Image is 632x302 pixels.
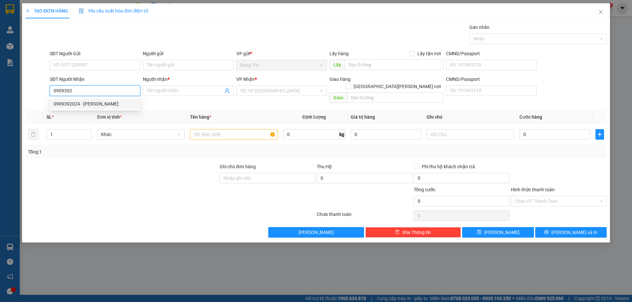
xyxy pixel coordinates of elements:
[6,13,58,21] div: Huệ
[329,51,349,56] span: Lấy hàng
[63,6,130,20] div: [GEOGRAPHIC_DATA]
[595,129,604,140] button: plus
[592,3,610,22] button: Close
[97,114,122,120] span: Đơn vị tính
[395,230,400,235] span: delete
[402,229,431,236] span: Xóa Thông tin
[79,8,148,13] span: Yêu cầu xuất hóa đơn điện tử
[79,9,84,14] img: icon
[54,100,136,107] div: 0909392024 - [PERSON_NAME]
[544,230,549,235] span: printer
[316,211,413,222] div: Chưa thanh toán
[598,10,603,15] span: close
[351,83,443,90] span: [GEOGRAPHIC_DATA][PERSON_NAME] nơi
[62,41,70,48] span: CC
[6,21,58,31] div: 0963438835
[427,129,514,140] input: Ghi Chú
[329,92,347,103] span: Giao
[484,229,519,236] span: [PERSON_NAME]
[46,114,52,120] span: SL
[101,129,181,139] span: Khác
[351,129,421,140] input: 0
[339,129,345,140] span: kg
[236,50,327,57] div: VP gửi
[415,50,443,57] span: Lấy tận nơi
[317,164,332,169] span: Thu Hộ
[329,77,351,82] span: Giao hàng
[299,229,334,236] span: [PERSON_NAME]
[519,114,542,120] span: Cước hàng
[220,164,256,169] label: Ghi chú đơn hàng
[511,187,555,192] label: Hình thức thanh toán
[28,129,39,140] button: delete
[424,111,517,124] th: Ghi chú
[365,227,461,238] button: deleteXóa Thông tin
[190,114,211,120] span: Tên hàng
[268,227,364,238] button: [PERSON_NAME]
[303,114,326,120] span: Định lượng
[28,148,244,155] div: Tổng: 1
[25,8,68,13] span: TẠO ĐƠN HÀNG
[477,230,482,235] span: save
[236,77,255,82] span: VP Nhận
[6,6,16,13] span: Gửi:
[63,20,130,28] div: Kiều
[143,76,233,83] div: Người nhận
[63,28,130,37] div: 0915894455
[551,229,597,236] span: [PERSON_NAME] và In
[345,59,443,70] input: Dọc đường
[351,114,375,120] span: Giá trị hàng
[347,92,443,103] input: Dọc đường
[220,173,315,183] input: Ghi chú đơn hàng
[446,76,537,83] div: CMND/Passport
[50,99,140,109] div: 0909392024 - thành
[50,50,140,57] div: SĐT Người Gửi
[50,76,140,83] div: SĐT Người Nhận
[143,50,233,57] div: Người gửi
[6,6,58,13] div: Bang Tra
[419,163,478,170] span: Phí thu hộ khách nhận trả
[462,227,534,238] button: save[PERSON_NAME]
[446,50,537,57] div: CMND/Passport
[25,9,30,13] span: plus
[329,59,345,70] span: Lấy
[414,187,435,192] span: Tổng cước
[535,227,607,238] button: printer[PERSON_NAME] và In
[469,25,489,30] label: Gán nhãn
[240,60,323,70] span: Bang Tra
[63,6,79,12] span: Nhận:
[596,132,604,137] span: plus
[190,129,277,140] input: VD: Bàn, Ghế
[224,88,230,93] span: user-add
